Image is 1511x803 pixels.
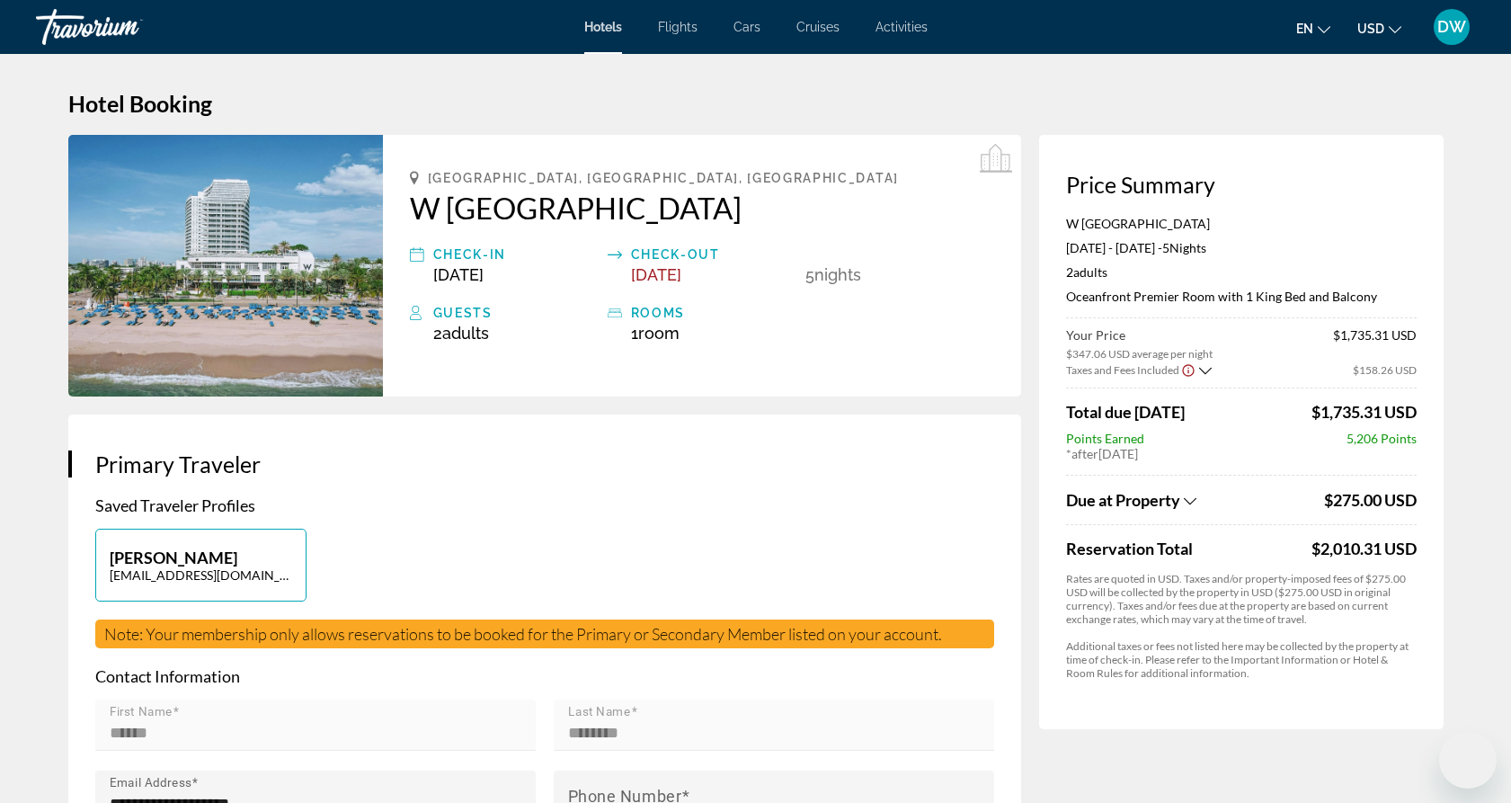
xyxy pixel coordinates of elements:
[1066,361,1212,379] button: Show Taxes and Fees breakdown
[631,302,796,324] div: rooms
[631,244,796,265] div: Check-out
[110,705,173,719] mat-label: First Name
[1066,572,1417,626] p: Rates are quoted in USD. Taxes and/or property-imposed fees of $275.00 USD will be collected by t...
[1066,240,1417,255] p: [DATE] - [DATE] -
[1066,402,1185,422] span: Total due [DATE]
[1357,22,1384,36] span: USD
[1066,327,1213,343] span: Your Price
[1324,490,1417,510] span: $275.00 USD
[1066,289,1417,304] p: Oceanfront Premier Room with 1 King Bed and Balcony
[433,244,599,265] div: Check-in
[1066,264,1107,280] span: 2
[1071,446,1098,461] span: after
[1437,18,1466,36] span: DW
[805,265,814,284] span: 5
[1347,431,1417,446] span: 5,206 Points
[36,4,216,50] a: Travorium
[110,567,292,583] p: [EMAIL_ADDRESS][DOMAIN_NAME]
[1073,264,1107,280] span: Adults
[631,265,681,284] span: [DATE]
[433,265,484,284] span: [DATE]
[584,20,622,34] a: Hotels
[1353,363,1417,377] span: $158.26 USD
[68,135,383,397] img: W Fort Lauderdale
[1066,216,1417,231] p: W [GEOGRAPHIC_DATA]
[1066,539,1307,558] span: Reservation Total
[796,20,840,34] a: Cruises
[1181,361,1195,378] button: Show Taxes and Fees disclaimer
[1311,539,1417,558] div: $2,010.31 USD
[1296,22,1313,36] span: en
[1066,490,1180,510] span: Due at Property
[638,324,680,343] span: Room
[875,20,928,34] a: Activities
[1428,8,1475,46] button: User Menu
[95,666,994,686] p: Contact Information
[95,529,307,602] button: [PERSON_NAME][EMAIL_ADDRESS][DOMAIN_NAME]
[733,20,760,34] a: Cars
[814,265,861,284] span: Nights
[1296,15,1330,41] button: Change language
[1066,363,1179,377] span: Taxes and Fees Included
[410,190,994,226] a: W [GEOGRAPHIC_DATA]
[95,451,994,477] h3: Primary Traveler
[433,302,599,324] div: Guests
[104,624,942,644] span: Note: Your membership only allows reservations to be booked for the Primary or Secondary Member l...
[1439,731,1497,789] iframe: Button to launch messaging window
[1066,446,1417,461] div: * [DATE]
[1311,402,1417,422] span: $1,735.31 USD
[68,90,1444,117] h1: Hotel Booking
[658,20,698,34] a: Flights
[110,548,292,567] p: [PERSON_NAME]
[1162,240,1169,255] span: 5
[110,776,191,790] mat-label: Email Address
[428,171,899,185] span: [GEOGRAPHIC_DATA], [GEOGRAPHIC_DATA], [GEOGRAPHIC_DATA]
[631,324,680,343] span: 1
[433,324,489,343] span: 2
[1066,489,1320,511] button: Show Taxes and Fees breakdown
[1066,347,1213,361] span: $347.06 USD average per night
[568,705,631,719] mat-label: Last Name
[1333,327,1417,361] span: $1,735.31 USD
[1357,15,1401,41] button: Change currency
[1066,171,1417,198] h3: Price Summary
[442,324,489,343] span: Adults
[1066,639,1417,680] p: Additional taxes or fees not listed here may be collected by the property at time of check-in. Pl...
[1169,240,1206,255] span: Nights
[95,495,994,515] p: Saved Traveler Profiles
[1066,431,1144,446] span: Points Earned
